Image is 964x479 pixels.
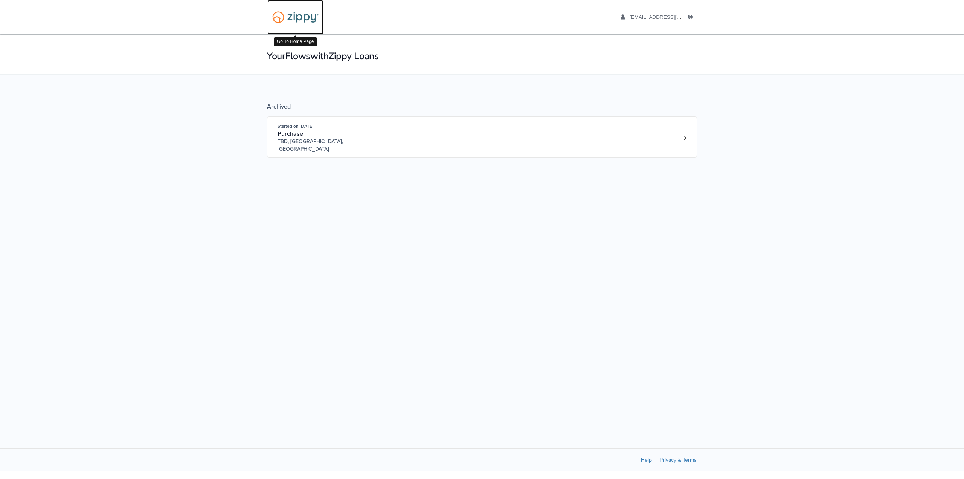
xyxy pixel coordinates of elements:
span: Purchase [278,130,303,138]
a: Help [641,457,652,463]
a: edit profile [621,14,716,22]
a: Log out [688,14,697,22]
a: Loan number 4200829 [679,132,691,144]
a: Open loan 4200829 [267,116,697,158]
h1: Your Flows with Zippy Loans [267,50,697,63]
img: Logo [267,8,323,27]
span: Started on [DATE] [278,124,313,129]
div: Archived [267,103,697,110]
span: cdavidcolon@gmail.com [630,14,716,20]
div: Go To Home Page [274,37,317,46]
span: TBD, [GEOGRAPHIC_DATA], [GEOGRAPHIC_DATA] [278,138,392,153]
a: Privacy & Terms [660,457,697,463]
